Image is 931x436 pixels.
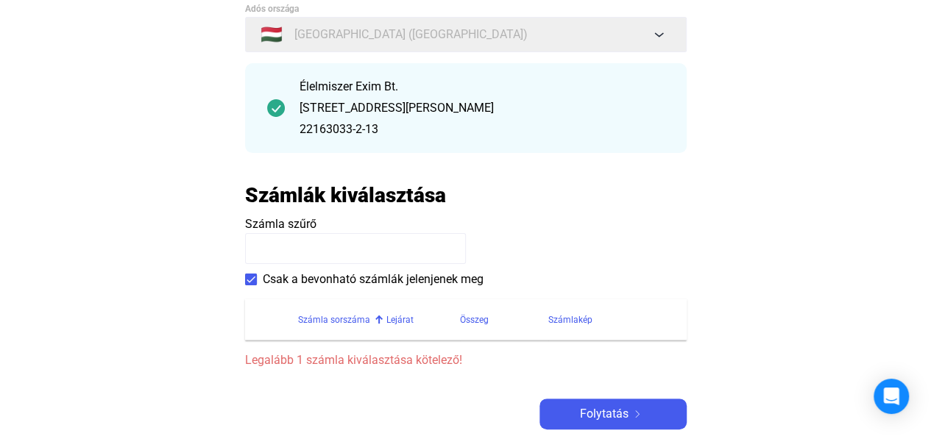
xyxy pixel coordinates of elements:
div: Összeg [460,311,489,329]
span: 🇭🇺 [261,26,283,43]
h2: Számlák kiválasztása [245,182,446,208]
div: Számlakép [548,311,592,329]
span: Adós országa [245,4,299,14]
div: 22163033-2-13 [300,121,665,138]
div: Lejárat [386,311,460,329]
div: Számla sorszáma [298,311,386,329]
button: Folytatásarrow-right-white [539,399,687,429]
div: [STREET_ADDRESS][PERSON_NAME] [300,99,665,117]
span: [GEOGRAPHIC_DATA] ([GEOGRAPHIC_DATA]) [294,26,528,43]
img: arrow-right-white [629,410,646,418]
span: Számla szűrő [245,217,316,231]
div: Számla sorszáma [298,311,370,329]
div: Élelmiszer Exim Bt. [300,78,665,96]
div: Számlakép [548,311,669,329]
button: 🇭🇺[GEOGRAPHIC_DATA] ([GEOGRAPHIC_DATA]) [245,17,687,52]
img: checkmark-darker-green-circle [267,99,285,117]
div: Lejárat [386,311,414,329]
span: Folytatás [580,405,629,423]
span: Legalább 1 számla kiválasztása kötelező! [245,351,687,369]
div: Összeg [460,311,548,329]
div: Open Intercom Messenger [874,379,909,414]
span: Csak a bevonható számlák jelenjenek meg [263,271,484,288]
